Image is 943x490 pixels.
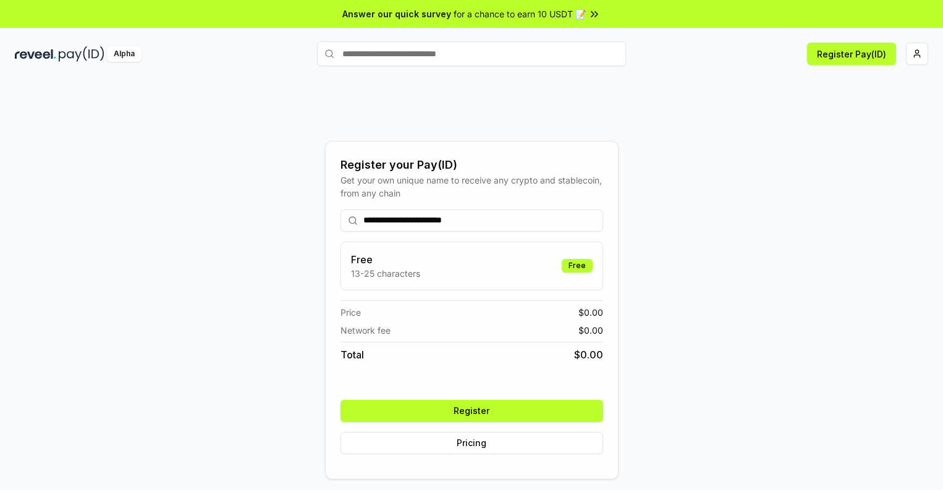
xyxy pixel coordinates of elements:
[107,46,142,62] div: Alpha
[340,432,603,454] button: Pricing
[340,174,603,200] div: Get your own unique name to receive any crypto and stablecoin, from any chain
[340,156,603,174] div: Register your Pay(ID)
[578,306,603,319] span: $ 0.00
[340,324,391,337] span: Network fee
[15,46,56,62] img: reveel_dark
[807,43,896,65] button: Register Pay(ID)
[340,347,364,362] span: Total
[454,7,586,20] span: for a chance to earn 10 USDT 📝
[340,400,603,422] button: Register
[562,259,593,272] div: Free
[351,267,420,280] p: 13-25 characters
[578,324,603,337] span: $ 0.00
[342,7,451,20] span: Answer our quick survey
[351,252,420,267] h3: Free
[574,347,603,362] span: $ 0.00
[340,306,361,319] span: Price
[59,46,104,62] img: pay_id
